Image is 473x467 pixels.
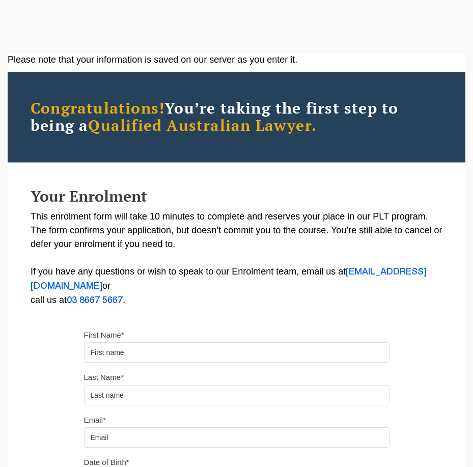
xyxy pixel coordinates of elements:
span: Congratulations! [31,98,164,118]
h2: Your Enrolment [31,188,442,205]
div: Please note that your information is saved on our server as you enter it. [8,53,465,67]
label: Last Name* [84,372,124,382]
label: Email* [84,415,106,425]
input: First name [84,342,389,363]
input: Last name [84,385,389,405]
a: 03 8667 5667 [67,296,123,305]
input: Email [84,427,389,448]
a: [EMAIL_ADDRESS][DOMAIN_NAME] [31,268,427,290]
h2: You’re taking the first step to being a [31,100,442,134]
p: This enrolment form will take 10 minutes to complete and reserves your place in our PLT program. ... [31,210,442,308]
span: Qualified Australian Lawyer. [88,115,317,135]
label: First Name* [84,330,124,340]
